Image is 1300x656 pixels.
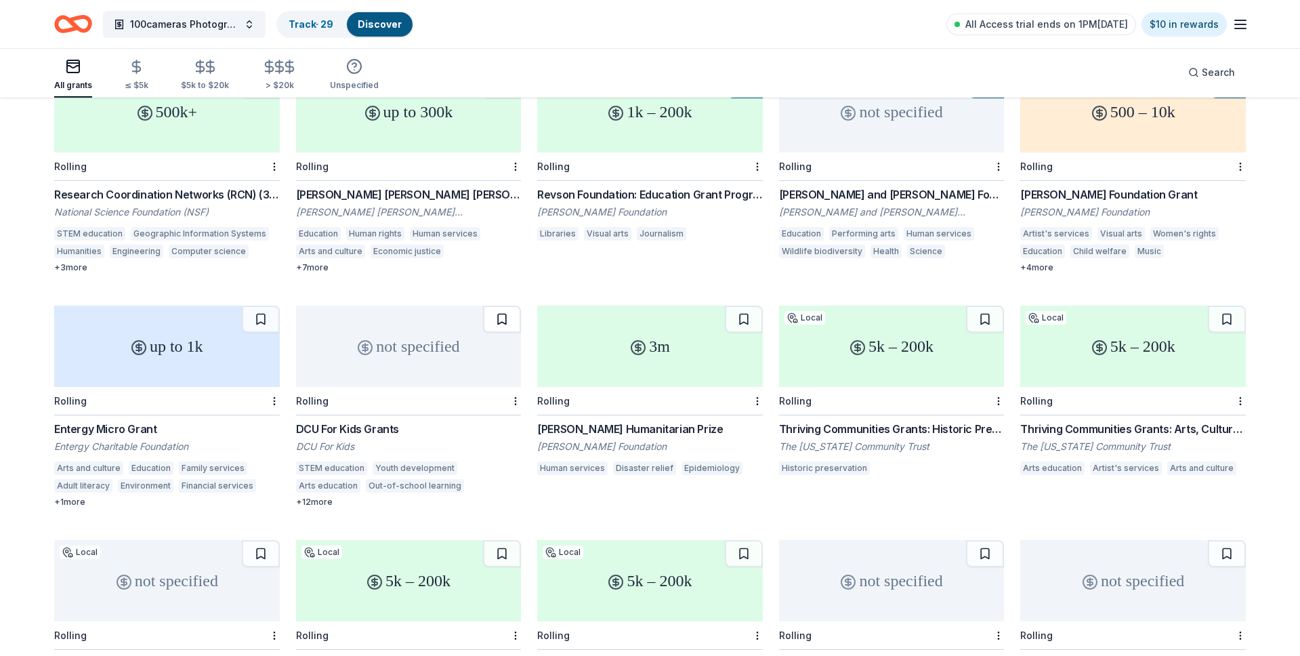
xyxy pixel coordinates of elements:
[1020,306,1246,479] a: 5k – 200kLocalRollingThriving Communities Grants: Arts, Culture & Historic PreservationThe [US_ST...
[1150,227,1219,241] div: Women's rights
[829,227,898,241] div: Performing arts
[410,227,480,241] div: Human services
[296,227,341,241] div: Education
[366,479,464,493] div: Out-of-school learning
[1070,245,1129,258] div: Child welfare
[296,540,522,621] div: 5k – 200k
[54,630,87,641] div: Rolling
[1020,262,1246,273] div: + 4 more
[779,540,1005,621] div: not specified
[169,245,249,258] div: Computer science
[346,227,404,241] div: Human rights
[1177,59,1246,86] button: Search
[54,227,125,241] div: STEM education
[779,462,870,475] div: Historic preservation
[110,245,163,258] div: Engineering
[118,479,173,493] div: Environment
[54,8,92,40] a: Home
[537,71,763,152] div: 1k – 200k
[296,245,365,258] div: Arts and culture
[1141,12,1227,37] a: $10 in rewards
[296,306,522,508] a: not specifiedRollingDCU For Kids GrantsDCU For KidsSTEM educationYouth developmentArts educationO...
[1135,245,1164,258] div: Music
[54,395,87,407] div: Rolling
[537,540,763,621] div: 5k – 200k
[54,497,280,508] div: + 1 more
[537,462,608,475] div: Human services
[537,227,579,241] div: Libraries
[543,546,583,559] div: Local
[537,205,763,219] div: [PERSON_NAME] Foundation
[1020,440,1246,453] div: The [US_STATE] Community Trust
[637,227,686,241] div: Journalism
[537,71,763,245] a: 1k – 200kRollingRevson Foundation: Education Grant Program[PERSON_NAME] FoundationLibrariesVisual...
[965,16,1128,33] span: All Access trial ends on 1PM[DATE]
[371,245,444,258] div: Economic justice
[946,14,1136,35] a: All Access trial ends on 1PM[DATE]
[1202,64,1235,81] span: Search
[54,71,280,273] a: 500k+RollingResearch Coordination Networks (RCN) (344859)National Science Foundation (NSF)STEM ed...
[1020,161,1053,172] div: Rolling
[537,630,570,641] div: Rolling
[779,71,1005,262] a: not specifiedRolling[PERSON_NAME] and [PERSON_NAME] Foundation Grant[PERSON_NAME] and [PERSON_NAM...
[54,479,112,493] div: Adult literacy
[296,462,367,475] div: STEM education
[179,479,256,493] div: Financial services
[537,161,570,172] div: Rolling
[1020,186,1246,203] div: [PERSON_NAME] Foundation Grant
[779,161,812,172] div: Rolling
[125,80,148,91] div: ≤ $5k
[682,462,742,475] div: Epidemiology
[129,462,173,475] div: Education
[1097,227,1145,241] div: Visual arts
[54,245,104,258] div: Humanities
[179,462,247,475] div: Family services
[373,462,457,475] div: Youth development
[1020,395,1053,407] div: Rolling
[907,245,945,258] div: Science
[181,80,229,91] div: $5k to $20k
[296,262,522,273] div: + 7 more
[296,306,522,387] div: not specified
[54,161,87,172] div: Rolling
[779,71,1005,152] div: not specified
[125,54,148,98] button: ≤ $5k
[784,311,825,325] div: Local
[54,186,280,203] div: Research Coordination Networks (RCN) (344859)
[1020,227,1092,241] div: Artist's services
[904,227,974,241] div: Human services
[871,245,902,258] div: Health
[289,18,333,30] a: Track· 29
[1020,245,1065,258] div: Education
[779,186,1005,203] div: [PERSON_NAME] and [PERSON_NAME] Foundation Grant
[54,205,280,219] div: National Science Foundation (NSF)
[296,71,522,152] div: up to 300k
[779,421,1005,437] div: Thriving Communities Grants: Historic Preservation
[54,80,92,91] div: All grants
[296,497,522,508] div: + 12 more
[54,71,280,152] div: 500k+
[1020,71,1246,152] div: 500 – 10k
[54,306,280,387] div: up to 1k
[296,395,329,407] div: Rolling
[613,462,676,475] div: Disaster relief
[301,546,342,559] div: Local
[296,161,329,172] div: Rolling
[779,205,1005,219] div: [PERSON_NAME] and [PERSON_NAME] Foundation
[54,306,280,508] a: up to 1kRollingEntergy Micro GrantEntergy Charitable FoundationArts and cultureEducationFamily se...
[537,306,763,387] div: 3m
[1026,311,1066,325] div: Local
[779,306,1005,479] a: 5k – 200kLocalRollingThriving Communities Grants: Historic PreservationThe [US_STATE] Community T...
[296,630,329,641] div: Rolling
[131,227,269,241] div: Geographic Information Systems
[276,11,414,38] button: Track· 29Discover
[296,71,522,273] a: up to 300kRolling[PERSON_NAME] [PERSON_NAME] [PERSON_NAME] Foundation Grants[PERSON_NAME] [PERSON...
[296,186,522,203] div: [PERSON_NAME] [PERSON_NAME] [PERSON_NAME] Foundation Grants
[1020,306,1246,387] div: 5k – 200k
[779,440,1005,453] div: The [US_STATE] Community Trust
[130,16,238,33] span: 100cameras Photography & Social Emotional Programming for Youth
[54,53,92,98] button: All grants
[296,421,522,437] div: DCU For Kids Grants
[54,440,280,453] div: Entergy Charitable Foundation
[1090,462,1162,475] div: Artist's services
